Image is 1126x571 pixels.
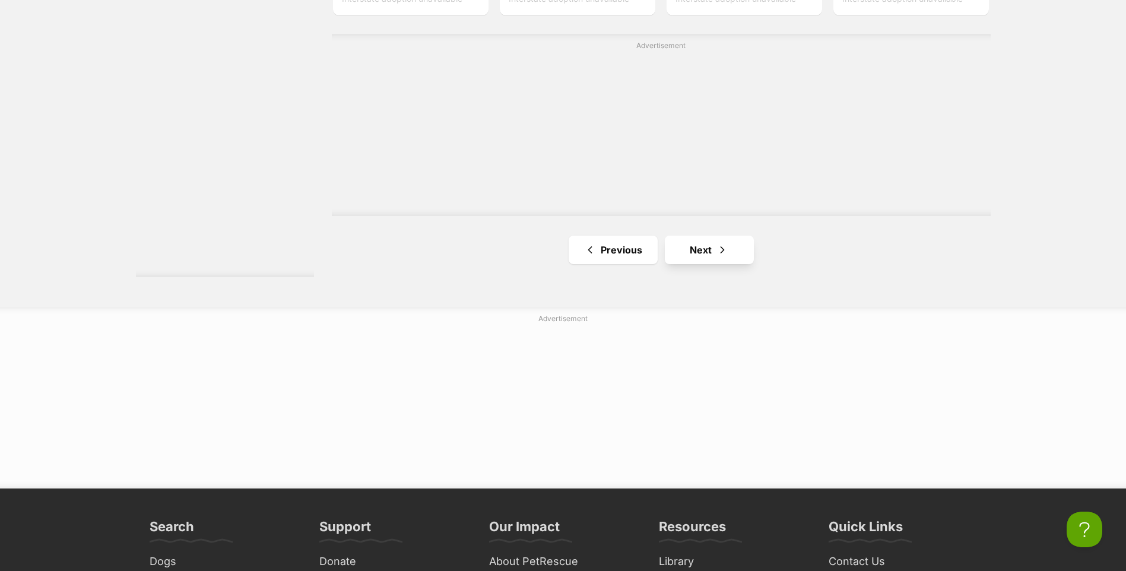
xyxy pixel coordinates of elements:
a: Next page [665,236,754,264]
h3: Quick Links [829,518,903,542]
iframe: Advertisement [275,328,851,477]
h3: Support [319,518,371,542]
iframe: Advertisement [373,56,949,204]
a: Donate [315,553,472,571]
iframe: Help Scout Beacon - Open [1067,512,1102,547]
h3: Search [150,518,194,542]
a: Dogs [145,553,303,571]
a: About PetRescue [484,553,642,571]
a: Previous page [569,236,658,264]
nav: Pagination [332,236,991,264]
h3: Resources [659,518,726,542]
a: Library [654,553,812,571]
h3: Our Impact [489,518,560,542]
div: Advertisement [332,34,991,216]
a: Contact Us [824,553,982,571]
